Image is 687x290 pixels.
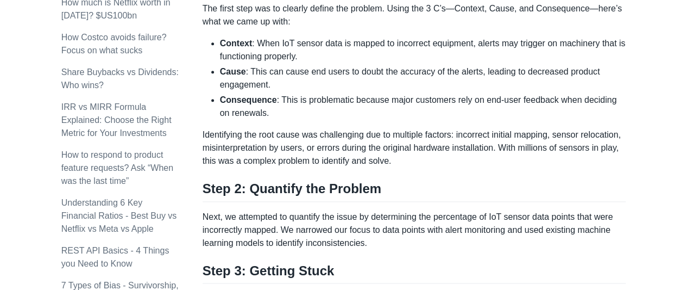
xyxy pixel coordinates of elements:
a: Understanding 6 Key Financial Ratios - Best Buy vs Netflix vs Meta vs Apple [61,198,177,233]
p: Identifying the root cause was challenging due to multiple factors: incorrect initial mapping, se... [203,128,626,168]
p: The first step was to clearly define the problem. Using the 3 C’s—Context, Cause, and Consequence... [203,2,626,28]
a: How to respond to product feature requests? Ask “When was the last time” [61,150,173,186]
li: : When IoT sensor data is mapped to incorrect equipment, alerts may trigger on machinery that is ... [220,37,626,63]
strong: Consequence [220,95,277,104]
strong: Context [220,39,253,48]
li: : This is problematic because major customers rely on end-user feedback when deciding on renewals. [220,94,626,120]
p: Next, we attempted to quantify the issue by determining the percentage of IoT sensor data points ... [203,211,626,250]
h2: Step 2: Quantify the Problem [203,181,626,201]
h2: Step 3: Getting Stuck [203,263,626,283]
a: REST API Basics - 4 Things you Need to Know [61,246,169,268]
a: Share Buybacks vs Dividends: Who wins? [61,67,179,90]
strong: Cause [220,67,246,76]
li: : This can cause end users to doubt the accuracy of the alerts, leading to decreased product enga... [220,65,626,91]
a: IRR vs MIRR Formula Explained: Choose the Right Metric for Your Investments [61,102,172,138]
a: How Costco avoids failure? Focus on what sucks [61,33,167,55]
